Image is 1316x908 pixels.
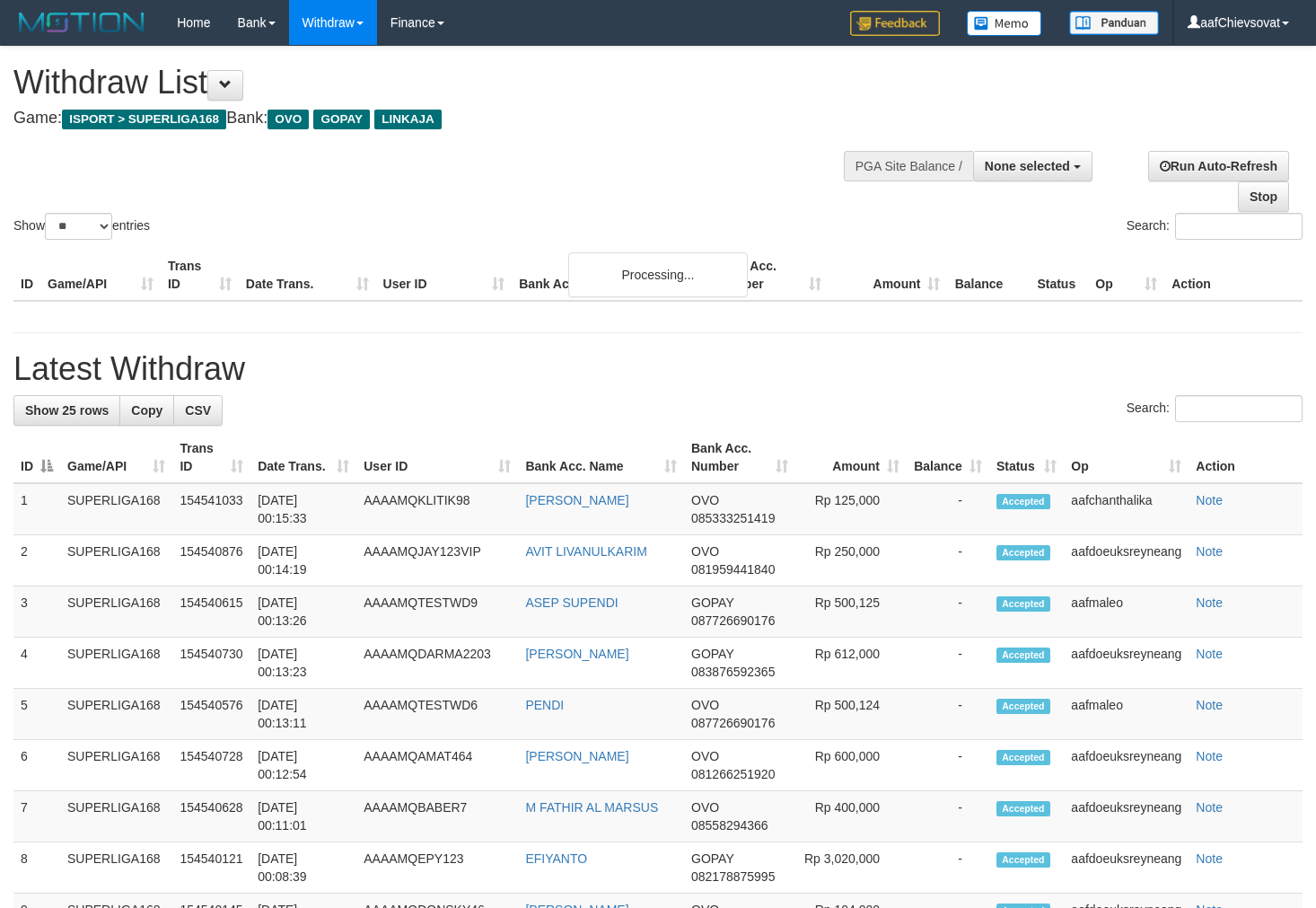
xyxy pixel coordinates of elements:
[62,110,226,129] span: ISPORT > SUPERLIGA168
[250,689,356,740] td: [DATE] 00:13:11
[13,791,60,842] td: 7
[1238,181,1289,212] a: Stop
[13,250,40,301] th: ID
[996,852,1050,868] span: Accepted
[973,151,1092,181] button: None selected
[568,252,748,297] div: Processing...
[1088,250,1164,301] th: Op
[25,403,109,418] span: Show 25 rows
[356,535,518,586] td: AAAAMQJAY123VIP
[996,545,1050,560] span: Accepted
[691,851,733,866] span: GOPAY
[691,562,775,577] span: Copy 081959441840 to clipboard
[795,689,907,740] td: Rp 500,124
[13,535,60,586] td: 2
[1064,740,1189,791] td: aafdoeuksreyneang
[1175,395,1303,422] input: Search:
[795,432,907,483] th: Amount: activate to sort column ascending
[161,250,239,301] th: Trans ID
[13,213,150,240] label: Show entries
[907,638,989,689] td: -
[795,791,907,842] td: Rp 400,000
[356,483,518,535] td: AAAAMQKLITIK98
[60,535,172,586] td: SUPERLIGA168
[1148,151,1289,181] a: Run Auto-Refresh
[1196,698,1223,712] a: Note
[907,740,989,791] td: -
[13,842,60,894] td: 8
[356,689,518,740] td: AAAAMQTESTWD6
[356,586,518,638] td: AAAAMQTESTWD9
[691,595,733,610] span: GOPAY
[131,403,162,418] span: Copy
[13,395,120,426] a: Show 25 rows
[691,544,719,559] span: OVO
[518,432,684,483] th: Bank Acc. Name: activate to sort column ascending
[525,493,628,507] a: [PERSON_NAME]
[172,791,250,842] td: 154540628
[250,432,356,483] th: Date Trans.: activate to sort column ascending
[250,638,356,689] td: [DATE] 00:13:23
[907,432,989,483] th: Balance: activate to sort column ascending
[525,595,618,610] a: ASEP SUPENDI
[1069,11,1159,35] img: panduan.png
[985,159,1070,173] span: None selected
[684,432,795,483] th: Bank Acc. Number: activate to sort column ascending
[691,818,768,833] span: Copy 08558294366 to clipboard
[907,586,989,638] td: -
[60,842,172,894] td: SUPERLIGA168
[45,213,112,240] select: Showentries
[996,648,1050,663] span: Accepted
[907,689,989,740] td: -
[13,65,859,101] h1: Withdraw List
[844,151,973,181] div: PGA Site Balance /
[1196,493,1223,507] a: Note
[13,740,60,791] td: 6
[1064,638,1189,689] td: aafdoeuksreyneang
[907,842,989,894] td: -
[1127,213,1303,240] label: Search:
[172,689,250,740] td: 154540576
[40,250,161,301] th: Game/API
[172,740,250,791] td: 154540728
[1189,432,1303,483] th: Action
[250,483,356,535] td: [DATE] 00:15:33
[907,483,989,535] td: -
[119,395,174,426] a: Copy
[172,842,250,894] td: 154540121
[374,110,442,129] span: LINKAJA
[691,869,775,884] span: Copy 082178875995 to clipboard
[1064,586,1189,638] td: aafmaleo
[1196,544,1223,559] a: Note
[1196,647,1223,661] a: Note
[356,740,518,791] td: AAAAMQAMAT464
[13,689,60,740] td: 5
[1064,432,1189,483] th: Op: activate to sort column ascending
[1064,791,1189,842] td: aafdoeuksreyneang
[691,698,719,712] span: OVO
[795,535,907,586] td: Rp 250,000
[13,586,60,638] td: 3
[60,483,172,535] td: SUPERLIGA168
[525,698,564,712] a: PENDI
[1196,800,1223,815] a: Note
[13,110,859,128] h4: Game: Bank:
[60,740,172,791] td: SUPERLIGA168
[250,586,356,638] td: [DATE] 00:13:26
[1064,535,1189,586] td: aafdoeuksreyneang
[13,351,1303,387] h1: Latest Withdraw
[356,791,518,842] td: AAAAMQBABER7
[356,432,518,483] th: User ID: activate to sort column ascending
[996,750,1050,765] span: Accepted
[60,638,172,689] td: SUPERLIGA168
[691,800,719,815] span: OVO
[795,638,907,689] td: Rp 612,000
[525,800,658,815] a: M FATHIR AL MARSUS
[525,544,646,559] a: AVIT LIVANULKARIM
[691,647,733,661] span: GOPAY
[947,250,1030,301] th: Balance
[512,250,708,301] th: Bank Acc. Name
[691,749,719,763] span: OVO
[13,638,60,689] td: 4
[250,791,356,842] td: [DATE] 00:11:01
